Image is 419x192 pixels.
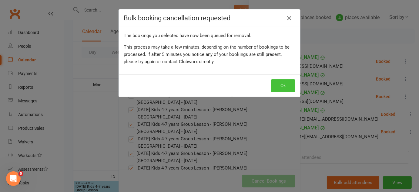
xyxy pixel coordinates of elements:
iframe: Intercom live chat [6,171,21,186]
a: Close [284,13,294,23]
button: Ok [271,79,295,92]
h4: Bulk booking cancellation requested [124,14,295,22]
div: This process may take a few minutes, depending on the number of bookings to be processed. If afte... [124,43,295,65]
span: 5 [18,171,23,176]
div: The bookings you selected have now been queued for removal. [124,32,295,39]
